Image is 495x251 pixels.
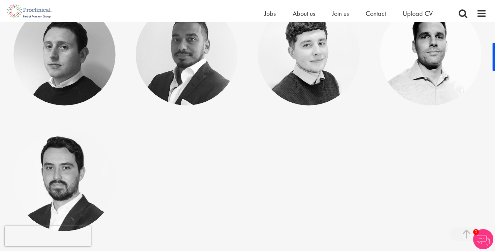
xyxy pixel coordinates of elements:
[473,229,479,235] span: 1
[5,226,91,246] iframe: reCAPTCHA
[264,9,276,18] a: Jobs
[332,9,349,18] a: Join us
[403,9,433,18] a: Upload CV
[293,9,315,18] a: About us
[473,229,493,249] img: Chatbot
[366,9,386,18] a: Contact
